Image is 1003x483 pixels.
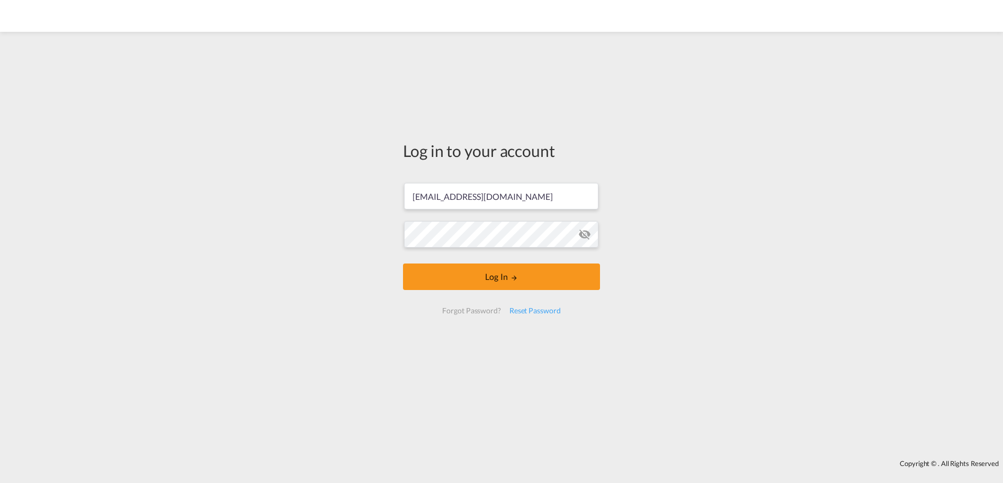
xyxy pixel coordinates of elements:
[403,139,600,162] div: Log in to your account
[404,183,598,209] input: Enter email/phone number
[403,264,600,290] button: LOGIN
[578,228,591,241] md-icon: icon-eye-off
[438,301,505,320] div: Forgot Password?
[505,301,565,320] div: Reset Password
